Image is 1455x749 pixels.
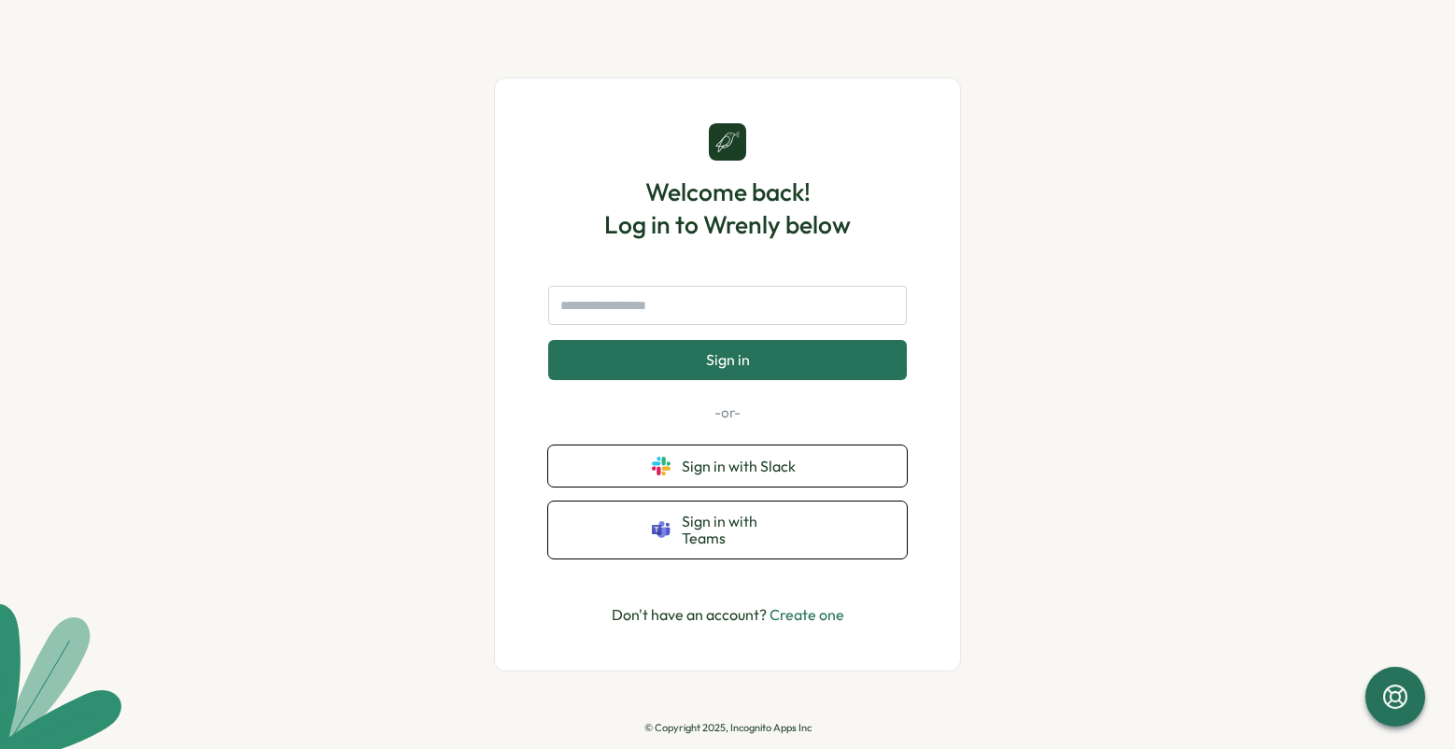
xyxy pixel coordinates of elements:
[682,513,803,547] span: Sign in with Teams
[548,445,907,487] button: Sign in with Slack
[548,502,907,558] button: Sign in with Teams
[548,340,907,379] button: Sign in
[682,458,803,474] span: Sign in with Slack
[548,403,907,423] p: -or-
[770,605,844,624] a: Create one
[604,176,851,241] h1: Welcome back! Log in to Wrenly below
[644,722,812,734] p: © Copyright 2025, Incognito Apps Inc
[612,603,844,627] p: Don't have an account?
[706,351,750,368] span: Sign in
